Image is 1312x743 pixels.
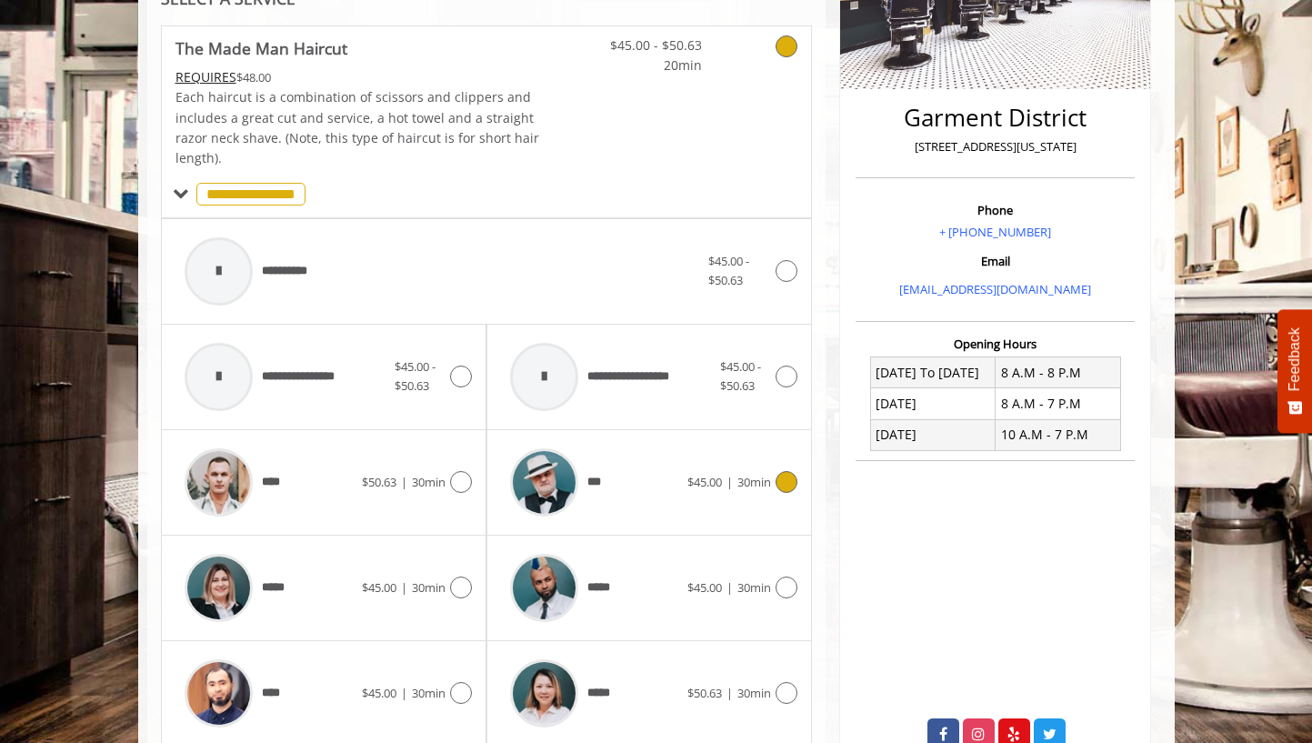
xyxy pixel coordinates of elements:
span: $45.00 [362,579,396,596]
span: | [726,579,733,596]
span: Feedback [1287,327,1303,391]
div: $48.00 [175,67,541,87]
span: 30min [412,579,446,596]
h3: Email [860,255,1130,267]
span: | [401,474,407,490]
span: 30min [412,685,446,701]
span: Each haircut is a combination of scissors and clippers and includes a great cut and service, a ho... [175,88,539,166]
td: 10 A.M - 7 P.M [996,419,1121,450]
p: [STREET_ADDRESS][US_STATE] [860,137,1130,156]
span: $45.00 [362,685,396,701]
td: [DATE] [870,388,996,419]
span: $50.63 [362,474,396,490]
td: [DATE] To [DATE] [870,357,996,388]
span: 20min [595,55,702,75]
h2: Garment District [860,105,1130,131]
td: 8 A.M - 8 P.M [996,357,1121,388]
span: $45.00 - $50.63 [395,358,436,394]
span: 30min [737,474,771,490]
a: + [PHONE_NUMBER] [939,224,1051,240]
button: Feedback - Show survey [1277,309,1312,433]
td: [DATE] [870,419,996,450]
td: 8 A.M - 7 P.M [996,388,1121,419]
span: $45.00 [687,579,722,596]
span: $50.63 [687,685,722,701]
span: This service needs some Advance to be paid before we block your appointment [175,68,236,85]
span: | [401,579,407,596]
span: 30min [737,685,771,701]
span: $45.00 [687,474,722,490]
a: [EMAIL_ADDRESS][DOMAIN_NAME] [899,281,1091,297]
span: | [726,474,733,490]
span: | [401,685,407,701]
span: $45.00 - $50.63 [595,35,702,55]
h3: Phone [860,204,1130,216]
span: 30min [412,474,446,490]
span: | [726,685,733,701]
span: $45.00 - $50.63 [708,253,749,288]
h3: Opening Hours [856,337,1135,350]
span: $45.00 - $50.63 [720,358,761,394]
b: The Made Man Haircut [175,35,347,61]
span: 30min [737,579,771,596]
